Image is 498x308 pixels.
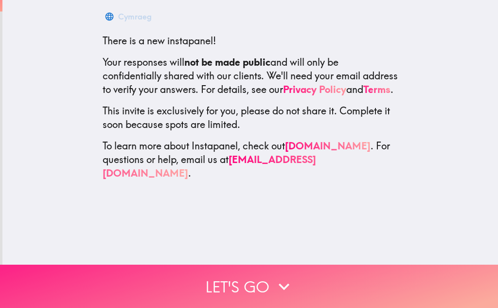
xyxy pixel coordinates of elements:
[103,55,398,96] p: Your responses will and will only be confidentially shared with our clients. We'll need your emai...
[103,139,398,180] p: To learn more about Instapanel, check out . For questions or help, email us at .
[184,56,270,68] b: not be made public
[363,83,391,95] a: Terms
[103,35,216,47] span: There is a new instapanel!
[103,7,156,26] button: Cymraeg
[285,140,371,152] a: [DOMAIN_NAME]
[118,10,152,23] div: Cymraeg
[103,153,316,179] a: [EMAIL_ADDRESS][DOMAIN_NAME]
[103,104,398,131] p: This invite is exclusively for you, please do not share it. Complete it soon because spots are li...
[283,83,346,95] a: Privacy Policy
